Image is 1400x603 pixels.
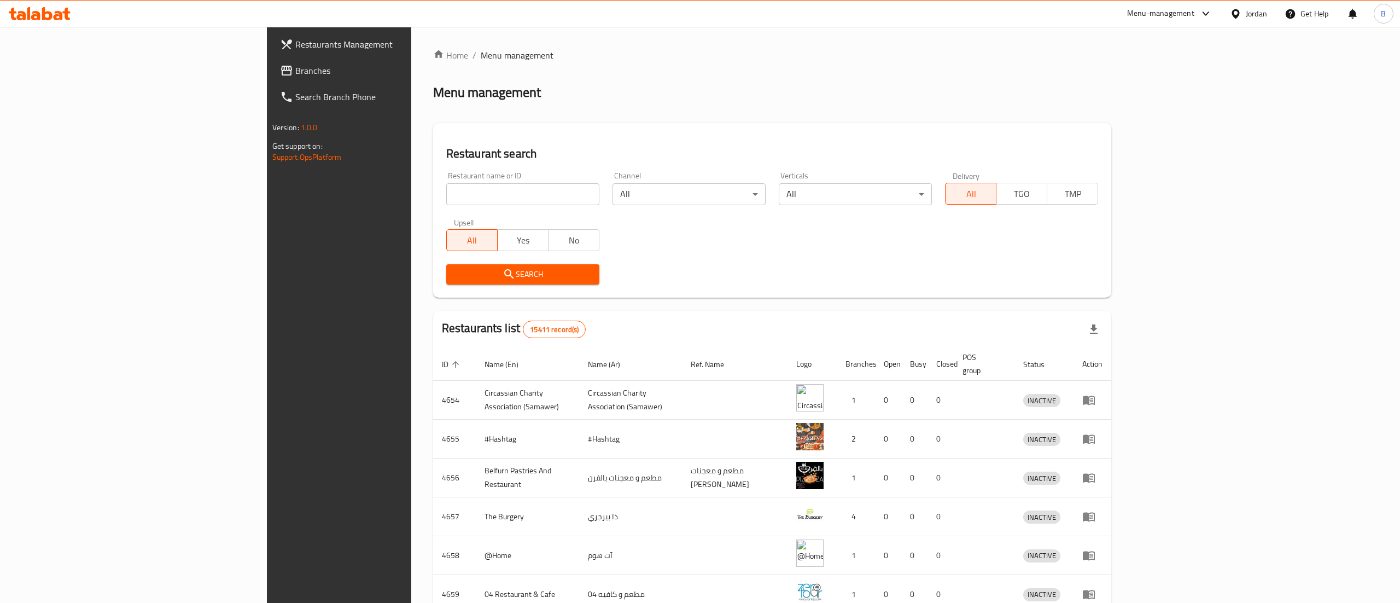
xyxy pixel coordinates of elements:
td: 0 [927,459,954,497]
span: Ref. Name [691,358,738,371]
span: ID [442,358,463,371]
td: آت هوم [579,536,682,575]
button: TGO [996,183,1047,205]
span: TGO [1001,186,1043,202]
div: Menu [1082,588,1102,601]
span: INACTIVE [1023,472,1060,485]
span: B [1381,8,1386,20]
span: Version: [272,120,299,135]
span: INACTIVE [1023,511,1060,524]
button: Search [446,264,599,285]
td: مطعم و معجنات بالفرن [579,459,682,497]
button: TMP [1047,183,1098,205]
span: Status [1023,358,1059,371]
span: Name (En) [485,358,533,371]
td: 4 [837,497,875,536]
img: @Home [796,540,824,567]
div: All [612,183,766,205]
th: Closed [927,347,954,381]
td: 0 [875,459,901,497]
td: 0 [901,497,927,536]
span: Get support on: [272,139,323,153]
th: Action [1074,347,1111,381]
div: Jordan [1246,8,1267,20]
div: INACTIVE [1023,511,1060,524]
div: Total records count [523,321,586,338]
span: INACTIVE [1023,549,1060,562]
td: 0 [901,420,927,459]
td: @Home [476,536,579,575]
span: Restaurants Management [295,38,492,51]
td: 1 [837,459,875,497]
button: All [945,183,996,205]
span: Name (Ar) [588,358,634,371]
a: Restaurants Management [271,31,501,57]
img: The Burgery [796,501,824,528]
span: Menu management [481,49,553,62]
th: Busy [901,347,927,381]
div: All [779,183,932,205]
td: ذا بيرجري [579,497,682,536]
h2: Restaurants list [442,320,586,338]
span: INACTIVE [1023,588,1060,601]
img: ​Circassian ​Charity ​Association​ (Samawer) [796,384,824,411]
td: 0 [875,420,901,459]
td: ​Circassian ​Charity ​Association​ (Samawer) [476,381,579,420]
div: INACTIVE [1023,588,1060,601]
span: 15411 record(s) [523,324,585,335]
span: All [950,186,992,202]
div: Menu [1082,549,1102,562]
td: ​Circassian ​Charity ​Association​ (Samawer) [579,381,682,420]
span: INACTIVE [1023,395,1060,407]
th: Branches [837,347,875,381]
td: The Burgery [476,497,579,536]
span: TMP [1052,186,1094,202]
a: Support.OpsPlatform [272,150,342,164]
td: 0 [875,536,901,575]
button: All [446,229,498,251]
td: #Hashtag [579,420,682,459]
span: INACTIVE [1023,433,1060,446]
span: Search [455,268,591,281]
div: Menu [1082,432,1102,445]
td: 0 [901,536,927,575]
div: INACTIVE [1023,472,1060,485]
td: 0 [927,497,954,536]
img: Belfurn Pastries And Restaurant [796,462,824,489]
td: 0 [927,420,954,459]
td: 1 [837,381,875,420]
a: Search Branch Phone [271,84,501,110]
span: Search Branch Phone [295,90,492,103]
div: Menu [1082,471,1102,484]
td: 0 [901,381,927,420]
td: 0 [875,381,901,420]
td: 1 [837,536,875,575]
td: 0 [875,497,901,536]
td: 0 [901,459,927,497]
td: Belfurn Pastries And Restaurant [476,459,579,497]
div: Menu-management [1127,7,1194,20]
div: Menu [1082,510,1102,523]
th: Open [875,347,901,381]
nav: breadcrumb [433,49,1112,62]
td: #Hashtag [476,420,579,459]
img: #Hashtag [796,423,824,450]
label: Upsell [454,218,474,226]
span: Branches [295,64,492,77]
span: Yes [502,233,544,248]
div: Menu [1082,393,1102,407]
span: 1.0.0 [301,120,318,135]
td: 2 [837,420,875,459]
span: All [451,233,493,248]
button: No [548,229,599,251]
h2: Menu management [433,84,541,101]
span: POS group [962,351,1002,377]
label: Delivery [953,172,980,179]
a: Branches [271,57,501,84]
input: Search for restaurant name or ID.. [446,183,599,205]
button: Yes [497,229,549,251]
td: 0 [927,381,954,420]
